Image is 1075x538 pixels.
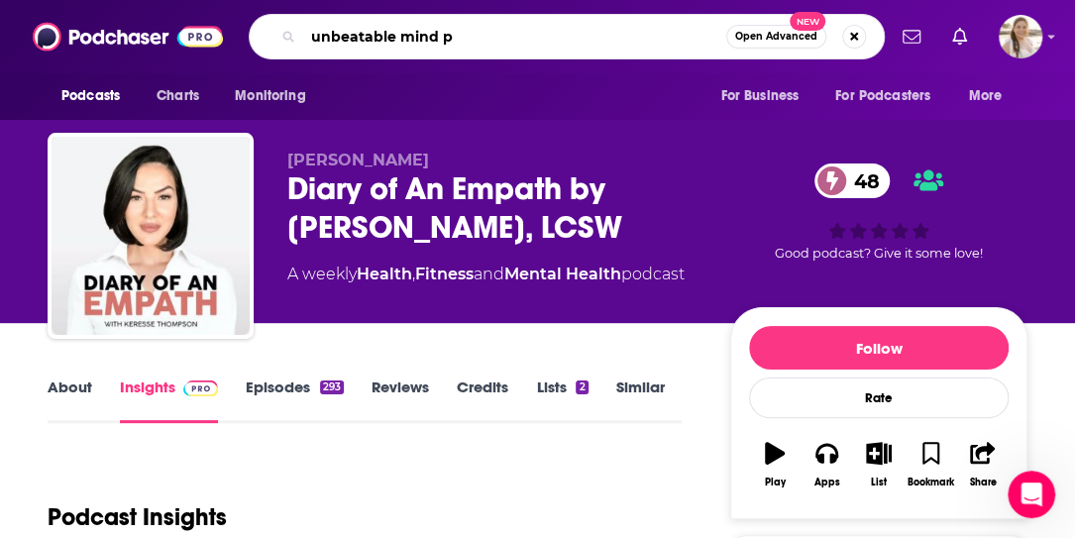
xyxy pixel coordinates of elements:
[41,270,331,291] div: We typically reply within 12 hours
[957,429,1009,500] button: Share
[749,429,801,500] button: Play
[765,477,786,488] div: Play
[735,32,817,42] span: Open Advanced
[999,15,1042,58] span: Logged in as acquavie
[287,263,685,286] div: A weekly podcast
[474,265,504,283] span: and
[41,337,161,358] span: Search for help
[41,250,331,270] div: Send us a message
[48,502,227,532] h1: Podcast Insights
[249,14,885,59] div: Search podcasts, credits, & more...
[730,151,1027,273] div: 48Good podcast? Give it some love!
[314,405,346,419] span: Help
[52,137,250,335] img: Diary of An Empath by Keresse Thompson, LCSW
[20,233,376,308] div: Send us a messageWe typically reply within 12 hours
[221,77,331,115] button: open menu
[999,15,1042,58] button: Show profile menu
[40,141,357,174] p: Hi acquavie 👋
[999,15,1042,58] img: User Profile
[265,356,396,435] button: Help
[303,21,726,53] input: Search podcasts, credits, & more...
[33,18,223,55] img: Podchaser - Follow, Share and Rate Podcasts
[775,246,983,261] span: Good podcast? Give it some love!
[749,377,1009,418] div: Rate
[908,477,954,488] div: Bookmark
[235,82,305,110] span: Monitoring
[834,163,890,198] span: 48
[905,429,956,500] button: Bookmark
[341,32,376,67] div: Close
[706,77,823,115] button: open menu
[814,477,840,488] div: Apps
[955,77,1027,115] button: open menu
[48,377,92,423] a: About
[969,82,1003,110] span: More
[412,265,415,283] span: ,
[120,377,218,423] a: InsightsPodchaser Pro
[895,20,928,54] a: Show notifications dropdown
[415,265,474,283] a: Fitness
[40,40,172,66] img: logo
[183,380,218,396] img: Podchaser Pro
[61,82,120,110] span: Podcasts
[48,77,146,115] button: open menu
[871,477,887,488] div: List
[164,405,233,419] span: Messages
[44,405,88,419] span: Home
[1008,471,1055,518] iframe: Intercom live chat
[40,174,357,208] p: How can we help?
[357,265,412,283] a: Health
[944,20,975,54] a: Show notifications dropdown
[457,377,508,423] a: Credits
[29,327,368,367] button: Search for help
[576,380,588,394] div: 2
[250,32,289,71] img: Profile image for Carmela
[801,429,852,500] button: Apps
[287,32,327,71] img: Profile image for Matt
[144,77,211,115] a: Charts
[504,265,621,283] a: Mental Health
[790,12,825,31] span: New
[212,32,252,71] img: Profile image for Barbara
[835,82,930,110] span: For Podcasters
[132,356,264,435] button: Messages
[287,151,429,169] span: [PERSON_NAME]
[749,326,1009,370] button: Follow
[536,377,588,423] a: Lists2
[969,477,996,488] div: Share
[853,429,905,500] button: List
[157,82,199,110] span: Charts
[822,77,959,115] button: open menu
[726,25,826,49] button: Open AdvancedNew
[372,377,429,423] a: Reviews
[246,377,344,423] a: Episodes293
[616,377,665,423] a: Similar
[814,163,890,198] a: 48
[320,380,344,394] div: 293
[720,82,799,110] span: For Business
